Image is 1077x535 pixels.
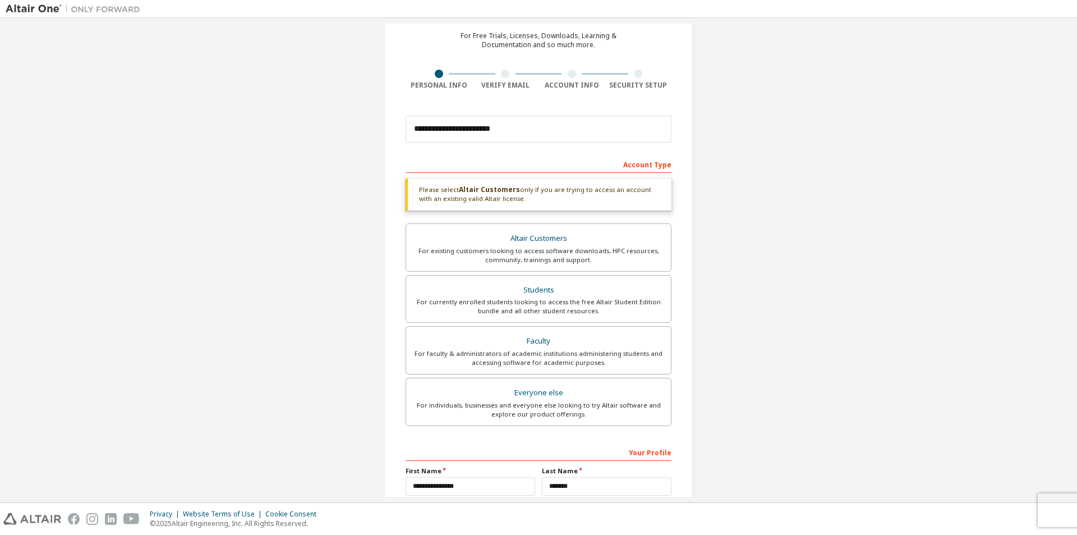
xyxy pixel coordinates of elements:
div: For individuals, businesses and everyone else looking to try Altair software and explore our prod... [413,401,664,419]
div: For currently enrolled students looking to access the free Altair Student Edition bundle and all ... [413,298,664,315]
div: Website Terms of Use [183,510,265,519]
div: For faculty & administrators of academic institutions administering students and accessing softwa... [413,349,664,367]
div: Account Type [406,155,671,173]
label: First Name [406,467,535,475]
div: Students [413,282,664,298]
div: Privacy [150,510,183,519]
div: Altair Customers [413,231,664,246]
div: Faculty [413,333,664,349]
b: Altair Customers [459,185,520,194]
div: Create an Altair One Account [448,11,629,25]
div: Account Info [538,81,605,90]
div: Cookie Consent [265,510,323,519]
img: instagram.svg [86,513,98,525]
div: Everyone else [413,385,664,401]
img: Altair One [6,3,146,15]
label: Last Name [542,467,671,475]
div: Verify Email [472,81,539,90]
div: For existing customers looking to access software downloads, HPC resources, community, trainings ... [413,246,664,264]
img: youtube.svg [123,513,140,525]
div: Your Profile [406,443,671,461]
div: Security Setup [605,81,672,90]
img: linkedin.svg [105,513,117,525]
div: For Free Trials, Licenses, Downloads, Learning & Documentation and so much more. [461,31,616,49]
img: facebook.svg [68,513,80,525]
img: altair_logo.svg [3,513,61,525]
div: Please select only if you are trying to access an account with an existing valid Altair license. [406,179,671,211]
p: © 2025 Altair Engineering, Inc. All Rights Reserved. [150,519,323,528]
div: Personal Info [406,81,472,90]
